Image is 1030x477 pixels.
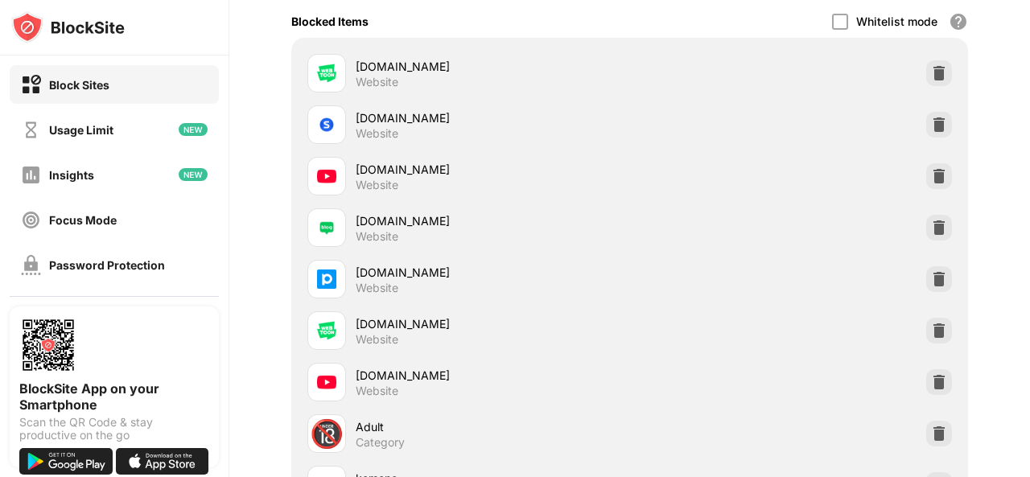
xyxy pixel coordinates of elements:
[49,258,165,272] div: Password Protection
[19,448,113,475] img: get-it-on-google-play.svg
[356,75,398,89] div: Website
[317,321,336,340] img: favicons
[21,165,41,185] img: insights-off.svg
[179,123,208,136] img: new-icon.svg
[356,161,630,178] div: [DOMAIN_NAME]
[49,168,94,182] div: Insights
[356,58,630,75] div: [DOMAIN_NAME]
[356,229,398,244] div: Website
[21,120,41,140] img: time-usage-off.svg
[19,416,209,442] div: Scan the QR Code & stay productive on the go
[356,418,630,435] div: Adult
[356,264,630,281] div: [DOMAIN_NAME]
[19,316,77,374] img: options-page-qr-code.png
[317,64,336,83] img: favicons
[356,212,630,229] div: [DOMAIN_NAME]
[356,367,630,384] div: [DOMAIN_NAME]
[21,210,41,230] img: focus-off.svg
[21,255,41,275] img: password-protection-off.svg
[291,14,369,28] div: Blocked Items
[356,315,630,332] div: [DOMAIN_NAME]
[21,75,41,95] img: block-on.svg
[49,78,109,92] div: Block Sites
[356,384,398,398] div: Website
[11,11,125,43] img: logo-blocksite.svg
[116,448,209,475] img: download-on-the-app-store.svg
[356,126,398,141] div: Website
[317,167,336,186] img: favicons
[49,123,113,137] div: Usage Limit
[317,372,336,392] img: favicons
[19,380,209,413] div: BlockSite App on your Smartphone
[356,332,398,347] div: Website
[49,213,117,227] div: Focus Mode
[310,417,344,450] div: 🔞
[317,218,336,237] img: favicons
[317,269,336,289] img: favicons
[356,435,405,450] div: Category
[356,178,398,192] div: Website
[356,281,398,295] div: Website
[317,115,336,134] img: favicons
[356,109,630,126] div: [DOMAIN_NAME]
[856,14,937,28] div: Whitelist mode
[179,168,208,181] img: new-icon.svg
